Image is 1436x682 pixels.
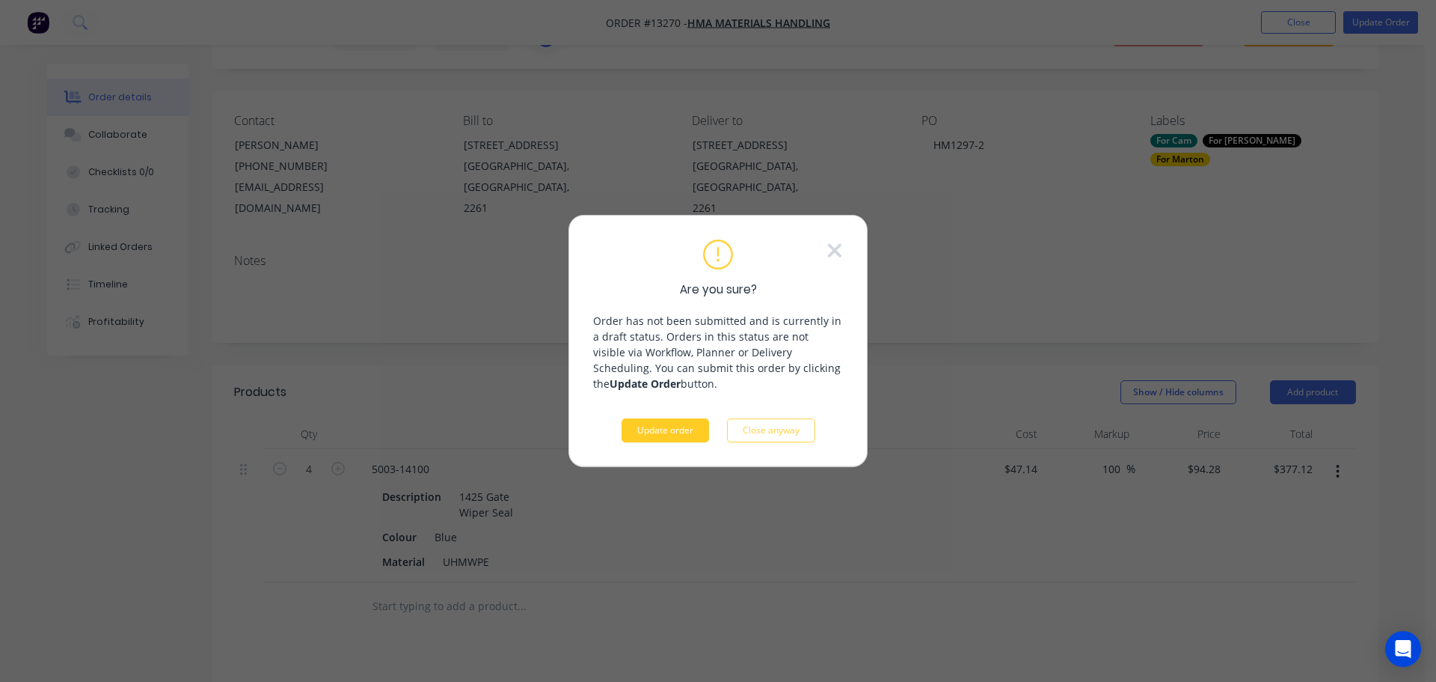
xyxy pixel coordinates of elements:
div: Open Intercom Messenger [1385,631,1421,667]
span: Are you sure? [680,281,757,299]
button: Close anyway [727,418,815,442]
strong: Update Order [610,377,681,391]
p: Order has not been submitted and is currently in a draft status. Orders in this status are not vi... [593,313,843,392]
button: Update order [622,418,709,442]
